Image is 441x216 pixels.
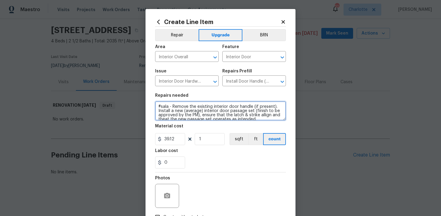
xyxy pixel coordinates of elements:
button: Open [278,78,286,86]
h5: Labor cost [155,149,178,153]
button: sqft [229,133,248,145]
h2: Create Line Item [155,19,280,25]
button: Upgrade [199,29,243,41]
textarea: #sala - Remove the existing interior door handle (if present). Install a new (average) interior d... [155,101,286,120]
h5: Photos [155,176,170,180]
h5: Material cost [155,124,183,128]
button: Open [278,53,286,62]
button: Repair [155,29,199,41]
button: Open [211,78,219,86]
button: ft [248,133,263,145]
button: BRN [242,29,286,41]
h5: Issue [155,69,166,73]
button: count [263,133,286,145]
button: Open [211,53,219,62]
h5: Repairs Prefill [222,69,252,73]
h5: Feature [222,45,239,49]
h5: Repairs needed [155,93,188,98]
h5: Area [155,45,165,49]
